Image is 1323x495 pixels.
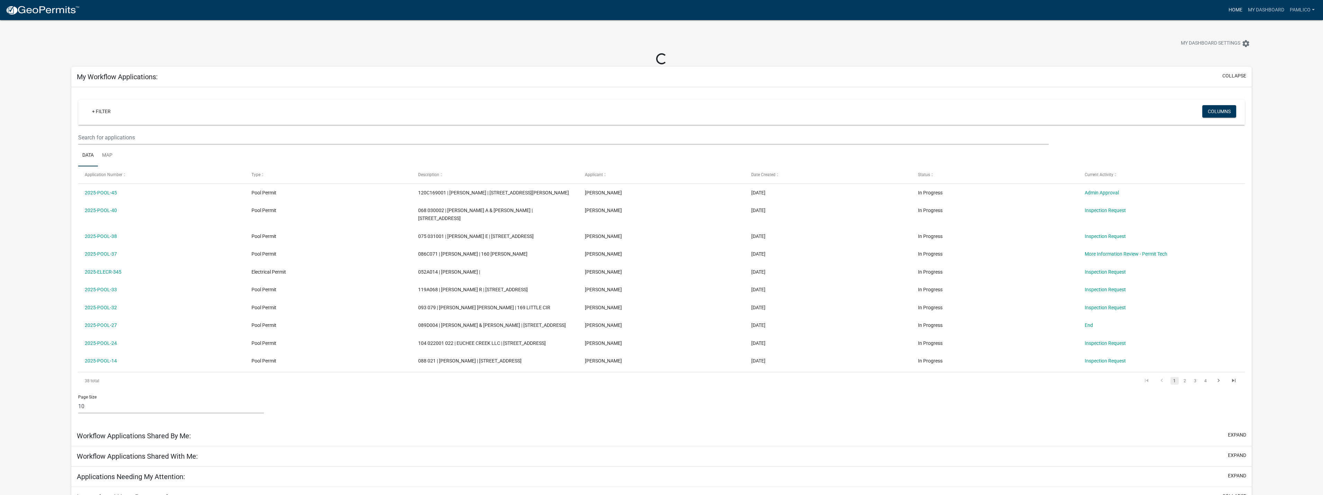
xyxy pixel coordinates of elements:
[85,322,117,328] a: 2025-POOL-27
[585,287,622,292] span: Curtis Cox
[918,208,943,213] span: In Progress
[251,322,276,328] span: Pool Permit
[1085,233,1126,239] a: Inspection Request
[751,233,765,239] span: 07/24/2025
[918,358,943,364] span: In Progress
[85,172,122,177] span: Application Number
[98,145,117,167] a: Map
[418,322,566,328] span: 089D004 | BURKE JENNIFER & ADAM | 138 OVERLOOK DR
[1085,190,1119,195] a: Admin Approval
[751,358,765,364] span: 03/14/2025
[1180,375,1190,387] li: page 2
[418,287,528,292] span: 119A068 | WHALEY MAX R | 318 WEST RIVER BEND DR
[1287,3,1317,17] a: pamlico
[418,251,527,257] span: 086C071 | MOBLEY BILLY J | 160 MAYS RD
[77,473,185,481] h5: Applications Needing My Attention:
[585,172,603,177] span: Applicant
[1227,377,1240,385] a: go to last page
[412,166,578,183] datatable-header-cell: Description
[85,287,117,292] a: 2025-POOL-33
[1228,452,1246,459] button: expand
[918,305,943,310] span: In Progress
[751,190,765,195] span: 09/10/2025
[1190,375,1201,387] li: page 3
[251,251,276,257] span: Pool Permit
[751,172,775,177] span: Date Created
[1169,375,1180,387] li: page 1
[251,305,276,310] span: Pool Permit
[1245,3,1287,17] a: My Dashboard
[78,372,310,389] div: 38 total
[751,287,765,292] span: 06/16/2025
[77,432,191,440] h5: Workflow Applications Shared By Me:
[585,358,622,364] span: Curtis Cox
[71,87,1252,426] div: collapse
[1085,322,1093,328] a: End
[585,190,622,195] span: Curtis Cox
[85,340,117,346] a: 2025-POOL-24
[1181,377,1189,385] a: 2
[1170,377,1179,385] a: 1
[86,105,116,118] a: + Filter
[1222,72,1246,80] button: collapse
[418,172,439,177] span: Description
[418,358,522,364] span: 088 021 | HOWARD PATRICE S | 103 RIDGE CREEK RD
[245,166,412,183] datatable-header-cell: Type
[585,251,622,257] span: Curtis Cox
[585,269,622,275] span: Curtis Cox
[1085,172,1113,177] span: Current Activity
[1201,375,1211,387] li: page 4
[1085,208,1126,213] a: Inspection Request
[418,340,546,346] span: 104 022001 022 | EUCHEE CREEK LLC | 220 SAGE CT
[585,208,622,213] span: Curtis Cox
[918,269,943,275] span: In Progress
[918,251,943,257] span: In Progress
[1085,340,1126,346] a: Inspection Request
[77,452,198,460] h5: Workflow Applications Shared With Me:
[1085,251,1167,257] a: More Information Review - Permit Tech
[251,233,276,239] span: Pool Permit
[911,166,1078,183] datatable-header-cell: Status
[918,172,930,177] span: Status
[585,233,622,239] span: Curtis Cox
[751,322,765,328] span: 04/30/2025
[1228,472,1246,479] button: expand
[578,166,745,183] datatable-header-cell: Applicant
[1212,377,1225,385] a: go to next page
[1242,39,1250,48] i: settings
[251,172,260,177] span: Type
[418,305,550,310] span: 093 079 | DUTTON DWAYNE KEITH | 169 LITTLE CIR
[418,208,533,221] span: 068 030002 | BRADY MARGARET A & VIRGIL P JR | 272 A HARMONY RD
[1175,37,1256,50] button: My Dashboard Settingssettings
[1228,431,1246,439] button: expand
[751,269,765,275] span: 07/08/2025
[751,251,765,257] span: 07/22/2025
[751,340,765,346] span: 03/26/2025
[1085,358,1126,364] a: Inspection Request
[918,322,943,328] span: In Progress
[1155,377,1168,385] a: go to previous page
[85,233,117,239] a: 2025-POOL-38
[85,190,117,195] a: 2025-POOL-45
[918,190,943,195] span: In Progress
[745,166,911,183] datatable-header-cell: Date Created
[251,358,276,364] span: Pool Permit
[78,130,1048,145] input: Search for applications
[251,269,286,275] span: Electrical Permit
[1202,377,1210,385] a: 4
[751,305,765,310] span: 06/16/2025
[85,358,117,364] a: 2025-POOL-14
[918,233,943,239] span: In Progress
[85,305,117,310] a: 2025-POOL-32
[1085,287,1126,292] a: Inspection Request
[585,322,622,328] span: Curtis Cox
[78,145,98,167] a: Data
[418,190,569,195] span: 120C169001 | FLOYD KIMBERLY L | 172 WATERS EDGE DR
[418,233,534,239] span: 075 031001 | DENHAM DONNA E | 436 GREENSBORO RD
[1078,166,1244,183] datatable-header-cell: Current Activity
[1226,3,1245,17] a: Home
[78,166,245,183] datatable-header-cell: Application Number
[1140,377,1153,385] a: go to first page
[1085,269,1126,275] a: Inspection Request
[585,340,622,346] span: Curtis Cox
